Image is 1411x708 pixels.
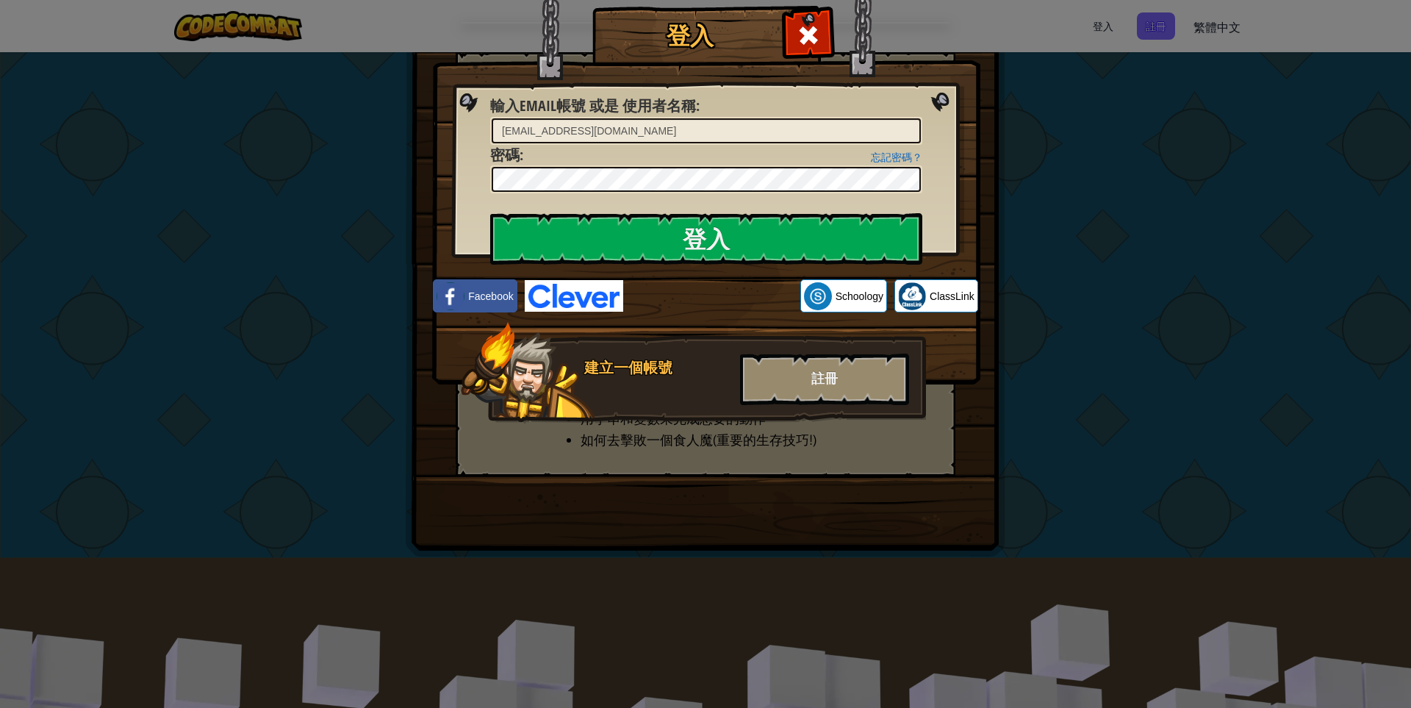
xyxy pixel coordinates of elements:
[898,282,926,310] img: classlink-logo-small.png
[525,280,623,312] img: clever-logo-blue.png
[468,289,513,304] span: Facebook
[437,282,464,310] img: facebook_small.png
[490,96,700,117] label: :
[836,289,883,304] span: Schoology
[490,96,696,115] span: 輸入Email帳號 或是 使用者名稱
[930,289,974,304] span: ClassLink
[490,145,523,166] label: :
[871,151,922,163] a: 忘記密碼？
[623,280,800,312] iframe: 「使用 Google 帳戶登入」按鈕
[804,282,832,310] img: schoology.png
[490,145,520,165] span: 密碼
[584,357,731,379] div: 建立一個帳號
[740,354,909,405] div: 註冊
[490,213,922,265] input: 登入
[596,23,783,49] h1: 登入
